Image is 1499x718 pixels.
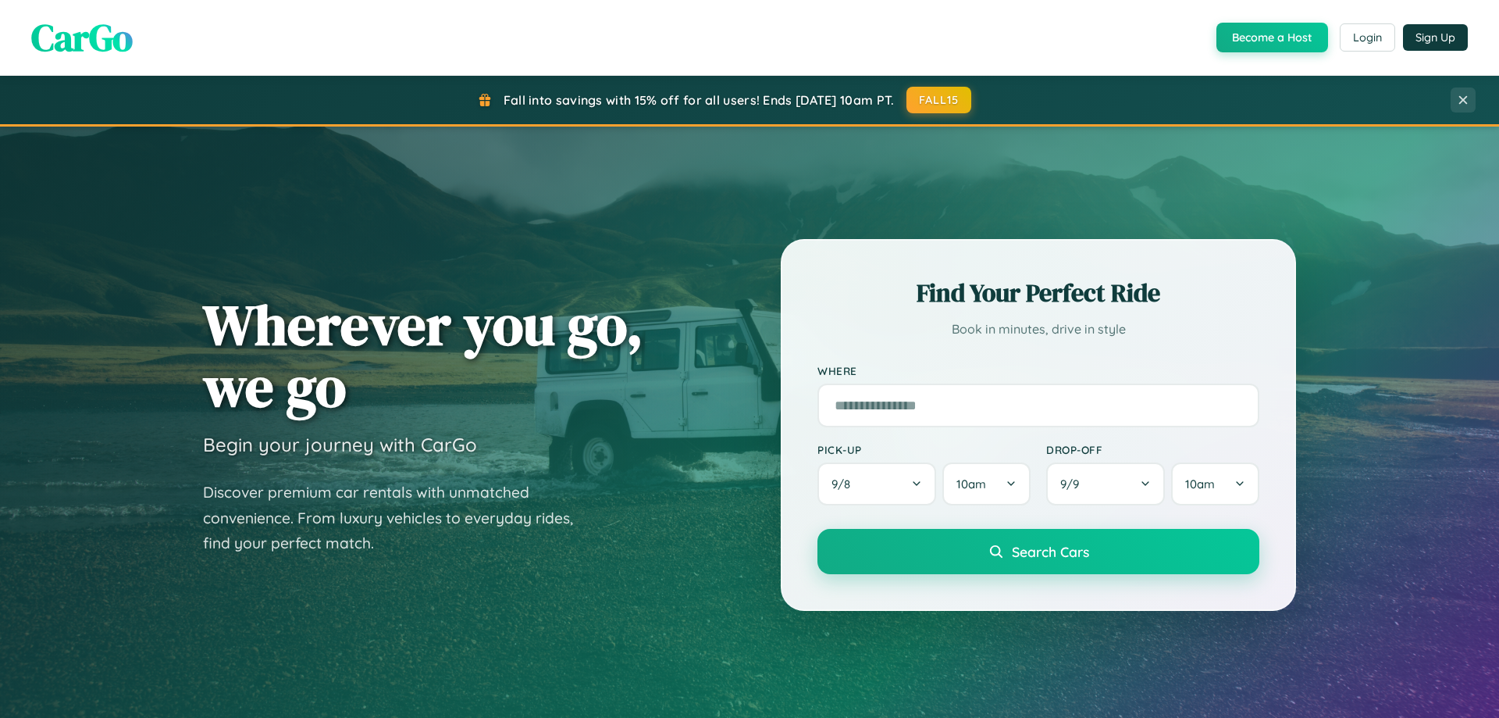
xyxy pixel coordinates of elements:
[31,12,133,63] span: CarGo
[1216,23,1328,52] button: Become a Host
[817,364,1259,377] label: Where
[203,294,643,417] h1: Wherever you go, we go
[817,443,1031,456] label: Pick-up
[1171,463,1259,505] button: 10am
[817,276,1259,310] h2: Find Your Perfect Ride
[1046,443,1259,456] label: Drop-off
[1046,463,1165,505] button: 9/9
[203,433,477,456] h3: Begin your journey with CarGo
[817,463,936,505] button: 9/8
[831,477,858,491] span: 9 / 8
[1185,477,1215,491] span: 10am
[817,529,1259,574] button: Search Cars
[956,477,986,491] span: 10am
[1403,24,1468,51] button: Sign Up
[942,463,1031,505] button: 10am
[1060,477,1087,491] span: 9 / 9
[203,480,593,556] p: Discover premium car rentals with unmatched convenience. From luxury vehicles to everyday rides, ...
[817,318,1259,341] p: Book in minutes, drive in style
[1012,543,1089,560] span: Search Cars
[906,87,972,113] button: FALL15
[1340,23,1395,52] button: Login
[504,92,895,108] span: Fall into savings with 15% off for all users! Ends [DATE] 10am PT.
